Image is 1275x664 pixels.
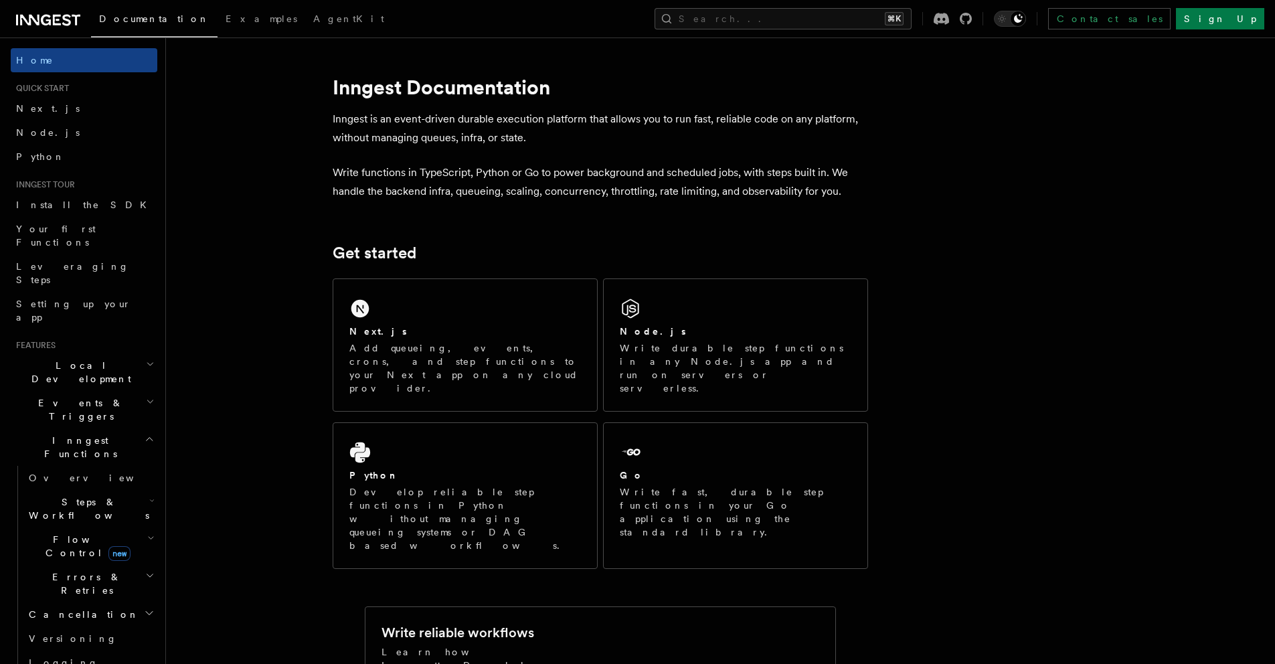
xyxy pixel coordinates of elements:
[23,565,157,602] button: Errors & Retries
[16,54,54,67] span: Home
[218,4,305,36] a: Examples
[11,391,157,428] button: Events & Triggers
[11,359,146,386] span: Local Development
[620,341,851,395] p: Write durable step functions in any Node.js app and run on servers or serverless.
[16,224,96,248] span: Your first Functions
[349,325,407,338] h2: Next.js
[313,13,384,24] span: AgentKit
[333,75,868,99] h1: Inngest Documentation
[333,110,868,147] p: Inngest is an event-driven durable execution platform that allows you to run fast, reliable code ...
[11,292,157,329] a: Setting up your app
[23,466,157,490] a: Overview
[11,179,75,190] span: Inngest tour
[23,533,147,560] span: Flow Control
[603,278,868,412] a: Node.jsWrite durable step functions in any Node.js app and run on servers or serverless.
[11,434,145,461] span: Inngest Functions
[16,261,129,285] span: Leveraging Steps
[11,353,157,391] button: Local Development
[23,602,157,627] button: Cancellation
[381,623,534,642] h2: Write reliable workflows
[29,473,167,483] span: Overview
[620,469,644,482] h2: Go
[23,527,157,565] button: Flow Controlnew
[108,546,131,561] span: new
[11,428,157,466] button: Inngest Functions
[91,4,218,37] a: Documentation
[11,340,56,351] span: Features
[349,485,581,552] p: Develop reliable step functions in Python without managing queueing systems or DAG based workflows.
[11,217,157,254] a: Your first Functions
[16,103,80,114] span: Next.js
[226,13,297,24] span: Examples
[16,199,155,210] span: Install the SDK
[11,193,157,217] a: Install the SDK
[16,151,65,162] span: Python
[655,8,912,29] button: Search...⌘K
[11,120,157,145] a: Node.js
[16,127,80,138] span: Node.js
[23,608,139,621] span: Cancellation
[620,325,686,338] h2: Node.js
[23,495,149,522] span: Steps & Workflows
[333,244,416,262] a: Get started
[11,83,69,94] span: Quick start
[99,13,209,24] span: Documentation
[349,341,581,395] p: Add queueing, events, crons, and step functions to your Next app on any cloud provider.
[23,627,157,651] a: Versioning
[885,12,904,25] kbd: ⌘K
[603,422,868,569] a: GoWrite fast, durable step functions in your Go application using the standard library.
[11,48,157,72] a: Home
[29,633,117,644] span: Versioning
[16,299,131,323] span: Setting up your app
[349,469,399,482] h2: Python
[23,490,157,527] button: Steps & Workflows
[1048,8,1171,29] a: Contact sales
[11,254,157,292] a: Leveraging Steps
[333,422,598,569] a: PythonDevelop reliable step functions in Python without managing queueing systems or DAG based wo...
[23,570,145,597] span: Errors & Retries
[11,96,157,120] a: Next.js
[333,278,598,412] a: Next.jsAdd queueing, events, crons, and step functions to your Next app on any cloud provider.
[620,485,851,539] p: Write fast, durable step functions in your Go application using the standard library.
[333,163,868,201] p: Write functions in TypeScript, Python or Go to power background and scheduled jobs, with steps bu...
[1176,8,1264,29] a: Sign Up
[11,145,157,169] a: Python
[305,4,392,36] a: AgentKit
[994,11,1026,27] button: Toggle dark mode
[11,396,146,423] span: Events & Triggers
